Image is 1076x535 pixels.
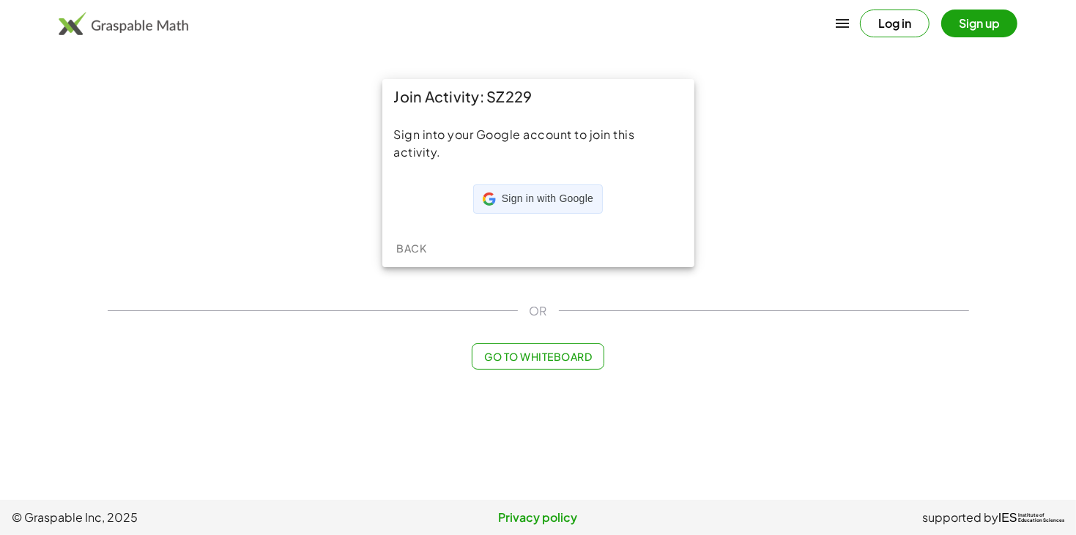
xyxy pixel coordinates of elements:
span: IES [998,511,1017,525]
button: Go to Whiteboard [472,343,604,370]
span: © Graspable Inc, 2025 [12,509,363,526]
div: Sign into your Google account to join this activity. [394,126,683,161]
span: Sign in with Google [502,192,593,206]
a: Privacy policy [363,509,713,526]
span: supported by [922,509,998,526]
span: Institute of Education Sciences [1018,513,1064,523]
span: OR [530,302,547,320]
div: Sign in with Google [473,184,603,214]
button: Log in [860,10,930,37]
a: IESInstitute ofEducation Sciences [998,509,1064,526]
button: Sign up [941,10,1017,37]
span: Back [396,242,426,255]
button: Back [388,235,435,261]
div: Join Activity: SZ229 [382,79,694,114]
span: Go to Whiteboard [484,350,592,363]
